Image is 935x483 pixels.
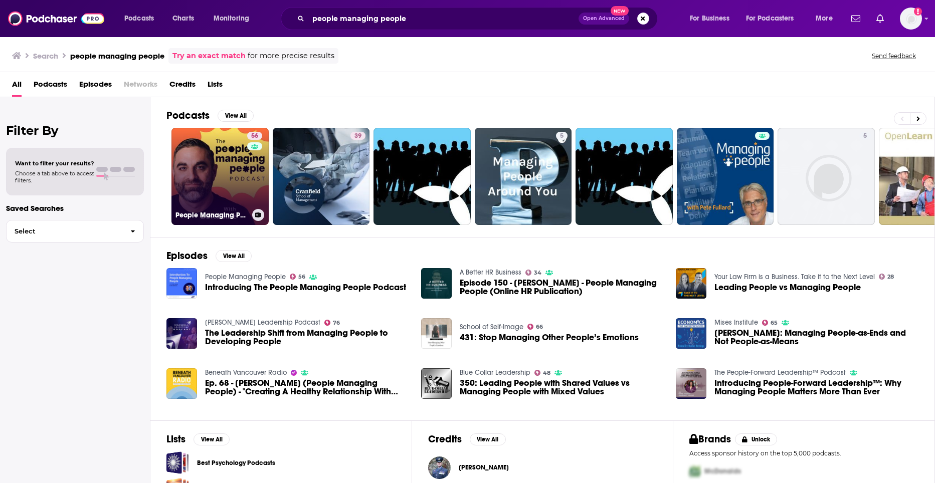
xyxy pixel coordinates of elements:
[166,451,189,474] span: Best Psychology Podcasts
[459,463,509,471] span: [PERSON_NAME]
[556,132,568,140] a: 5
[847,10,864,27] a: Show notifications dropdown
[863,131,867,141] span: 5
[298,275,305,279] span: 56
[809,11,845,27] button: open menu
[205,273,286,281] a: People Managing People
[34,76,67,97] a: Podcasts
[714,318,758,327] a: Mises Institute
[460,333,639,342] a: 431: Stop Managing Other People’s Emotions
[683,11,742,27] button: open menu
[579,13,629,25] button: Open AdvancedNew
[914,8,922,16] svg: Add a profile image
[247,132,262,140] a: 56
[166,11,200,27] a: Charts
[205,379,409,396] a: Ep. 68 - Tim Reitsma (People Managing People) - "Creating A Healthy Relationship With Work"
[205,283,406,292] a: Introducing The People Managing People Podcast
[6,123,144,138] h2: Filter By
[611,6,629,16] span: New
[172,12,194,26] span: Charts
[475,128,572,225] a: 5
[308,11,579,27] input: Search podcasts, credits, & more...
[354,131,361,141] span: 39
[70,51,164,61] h3: people managing people
[166,250,208,262] h2: Episodes
[166,250,252,262] a: EpisodesView All
[689,449,918,457] p: Access sponsor history on the top 5,000 podcasts.
[214,12,249,26] span: Monitoring
[117,11,167,27] button: open menu
[534,370,551,376] a: 48
[7,228,122,234] span: Select
[166,268,197,299] a: Introducing The People Managing People Podcast
[714,283,861,292] a: Leading People vs Managing People
[900,8,922,30] span: Logged in as aoifemcg
[290,274,306,280] a: 56
[470,433,506,445] button: View All
[676,318,706,349] img: David K. Hurst: Managing People-as-Ends and Not People-as-Means
[816,12,833,26] span: More
[166,433,185,445] h2: Lists
[273,128,370,225] a: 39
[166,109,210,122] h2: Podcasts
[714,379,918,396] a: Introducing People-Forward Leadership™: Why Managing People Matters More Than Ever
[205,368,287,377] a: Beneath Vancouver Radio
[543,371,550,375] span: 48
[169,76,196,97] a: Credits
[166,109,254,122] a: PodcastsView All
[290,7,667,30] div: Search podcasts, credits, & more...
[428,456,451,479] img: John Lilley
[6,220,144,243] button: Select
[762,320,778,326] a: 65
[251,131,258,141] span: 56
[676,368,706,399] img: Introducing People-Forward Leadership™: Why Managing People Matters More Than Ever
[714,273,875,281] a: Your Law Firm is a Business. Take it to the Next Level
[333,321,340,325] span: 76
[124,12,154,26] span: Podcasts
[900,8,922,30] img: User Profile
[421,318,452,349] img: 431: Stop Managing Other People’s Emotions
[872,10,888,27] a: Show notifications dropdown
[15,160,94,167] span: Want to filter your results?
[421,268,452,299] img: Episode 150 - Tim Reitsma - People Managing People (Online HR Publication)
[583,16,625,21] span: Open Advanced
[460,268,521,277] a: A Better HR Business
[735,433,778,445] button: Unlock
[525,270,542,276] a: 34
[124,76,157,97] span: Networks
[428,433,462,445] h2: Credits
[171,128,269,225] a: 56People Managing People
[194,433,230,445] button: View All
[778,128,875,225] a: 5
[166,318,197,349] img: The Leadership Shift from Managing People to Developing People
[714,368,846,377] a: The People-Forward Leadership™ Podcast
[560,131,564,141] span: 5
[421,368,452,399] a: 350: Leading People with Shared Values vs Managing People with Mixed Values
[166,368,197,399] a: Ep. 68 - Tim Reitsma (People Managing People) - "Creating A Healthy Relationship With Work"
[12,76,22,97] a: All
[460,379,664,396] a: 350: Leading People with Shared Values vs Managing People with Mixed Values
[208,76,223,97] a: Lists
[714,329,918,346] a: David K. Hurst: Managing People-as-Ends and Not People-as-Means
[205,318,320,327] a: Maxwell Leadership Podcast
[714,329,918,346] span: [PERSON_NAME]: Managing People-as-Ends and Not People-as-Means
[79,76,112,97] a: Episodes
[879,274,894,280] a: 28
[205,329,409,346] a: The Leadership Shift from Managing People to Developing People
[900,8,922,30] button: Show profile menu
[887,275,894,279] span: 28
[676,268,706,299] img: Leading People vs Managing People
[8,9,104,28] img: Podchaser - Follow, Share and Rate Podcasts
